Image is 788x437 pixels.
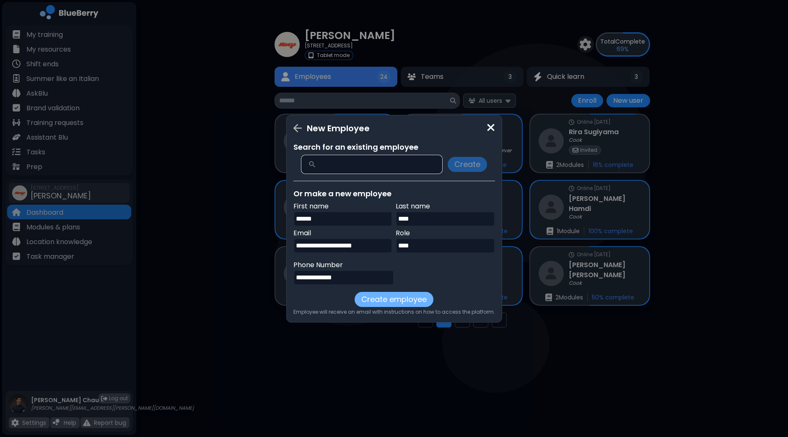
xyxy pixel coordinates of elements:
p: Role [396,228,495,238]
p: Phone Number [293,260,394,270]
p: Last name [396,201,495,211]
p: Search for an existing employee [293,141,495,153]
p: Employee will receive an email with instructions on how to access the platform. [293,309,495,315]
img: close icon [487,122,495,133]
button: Create employee [355,292,433,307]
p: First name [293,201,393,211]
p: Or make a new employee [293,188,495,200]
p: Email [293,228,393,238]
img: Go back [293,124,302,133]
p: New Employee [307,122,370,135]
